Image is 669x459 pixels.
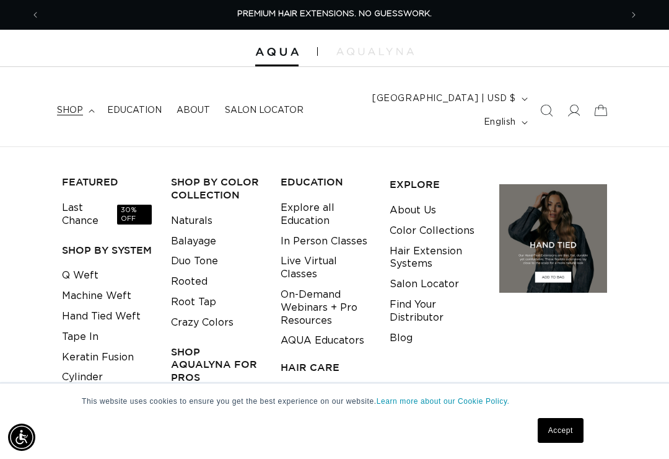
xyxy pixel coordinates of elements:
summary: shop [50,97,100,123]
a: Education [100,97,169,123]
span: shop [57,105,83,116]
summary: Search [533,97,560,124]
button: Previous announcement [22,3,49,27]
p: This website uses cookies to ensure you get the best experience on our website. [82,396,587,407]
a: Machine Weft [62,286,131,306]
button: [GEOGRAPHIC_DATA] | USD $ [365,87,533,110]
a: Learn more about our Cookie Policy. [377,397,510,406]
a: Rooted [171,272,208,292]
a: Salon Locator [390,274,459,295]
a: Crazy Colors [171,313,234,333]
a: About Us [390,200,436,221]
span: Salon Locator [225,105,304,116]
button: English [476,110,533,134]
a: Hair Extension Systems [390,241,479,275]
a: Salon Locator [217,97,311,123]
img: Aqua Hair Extensions [255,48,299,56]
span: [GEOGRAPHIC_DATA] | USD $ [372,92,516,105]
span: 30% OFF [117,205,152,225]
img: aqualyna.com [336,48,414,55]
span: English [484,116,516,129]
h3: Shop AquaLyna for Pros [171,345,261,384]
h3: FEATURED [62,176,152,189]
span: Education [107,105,162,116]
div: Accessibility Menu [8,424,35,451]
a: Q Weft [62,265,98,286]
a: In Person Classes [281,231,367,252]
h3: SHOP BY SYSTEM [62,244,152,257]
a: Duo Tone [171,251,218,272]
a: Root Tap [171,292,216,313]
a: Color Collections [390,221,474,241]
a: Blog [390,328,413,349]
button: Next announcement [620,3,647,27]
a: Balayage [171,231,216,252]
a: Last Chance30% OFF [62,198,152,231]
a: Live Virtual Classes [281,251,370,285]
a: Explore all Education [281,198,370,231]
h3: HAIR CARE [281,361,370,374]
a: AQUA Educators [281,331,364,351]
a: Tape In [62,327,98,347]
a: Cylinder [62,367,103,388]
a: Hand Tied Weft [62,306,141,327]
a: Accept [538,418,584,443]
h3: Shop by Color Collection [171,176,261,202]
span: About [177,105,210,116]
h3: EXPLORE [390,178,479,191]
a: Keratin Fusion [62,347,134,368]
a: Find Your Distributor [390,295,479,328]
a: On-Demand Webinars + Pro Resources [281,285,370,331]
iframe: Chat Widget [607,399,669,459]
h3: EDUCATION [281,176,370,189]
span: PREMIUM HAIR EXTENSIONS. NO GUESSWORK. [237,10,432,18]
a: Naturals [171,211,212,231]
a: About [169,97,217,123]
